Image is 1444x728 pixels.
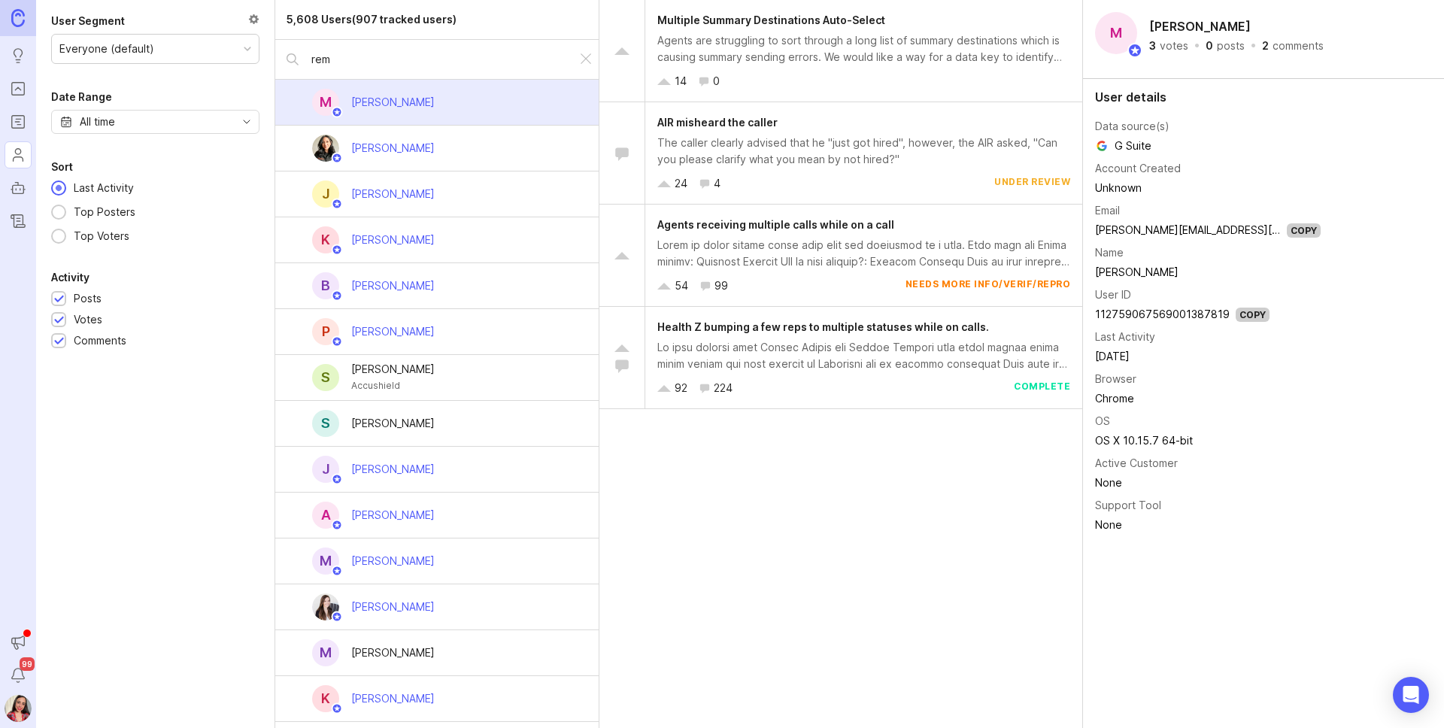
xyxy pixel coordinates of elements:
img: member badge [332,199,343,210]
div: Support Tool [1095,497,1161,514]
div: S [312,410,339,437]
div: Active Customer [1095,455,1178,472]
a: [PERSON_NAME][EMAIL_ADDRESS][PERSON_NAME][PERSON_NAME] [1095,223,1435,236]
div: 2 [1262,41,1269,51]
div: M [1095,12,1137,54]
span: G Suite [1095,138,1151,154]
div: [PERSON_NAME] [351,232,435,248]
div: [PERSON_NAME] [351,645,435,661]
img: member badge [332,611,343,623]
div: Last Activity [66,180,141,196]
td: [PERSON_NAME] [1095,262,1321,282]
div: Copy [1236,308,1270,322]
div: Everyone (default) [59,41,154,57]
div: [PERSON_NAME] [351,323,435,340]
svg: toggle icon [235,116,259,128]
div: Agents are struggling to sort through a long list of summary destinations which is causing summar... [657,32,1070,65]
div: · [1249,41,1257,51]
div: Data source(s) [1095,118,1169,135]
span: 99 [20,657,35,671]
td: OS X 10.15.7 64-bit [1095,431,1321,450]
time: [DATE] [1095,350,1130,362]
div: P [312,318,339,345]
div: 99 [714,278,728,294]
div: All time [80,114,115,130]
div: 112759067569001387819 [1095,306,1230,323]
img: member badge [332,474,343,485]
div: 0 [713,73,720,89]
div: posts [1217,41,1245,51]
div: Votes [74,311,102,328]
div: 4 [714,175,720,192]
div: 5,608 Users (907 tracked users) [287,11,457,28]
div: [PERSON_NAME] [351,278,435,294]
div: comments [1273,41,1324,51]
a: Roadmaps [5,108,32,135]
div: Email [1095,202,1120,219]
div: Lo ipsu dolorsi amet Consec Adipis eli Seddoe Tempori utla etdol magnaa enima minim veniam qui no... [657,339,1070,372]
img: member badge [332,336,343,347]
div: 224 [714,380,733,396]
div: User ID [1095,287,1131,303]
img: member badge [332,244,343,256]
a: Ideas [5,42,32,69]
div: Date Range [51,88,112,106]
div: 3 [1149,41,1156,51]
a: Users [5,141,32,168]
span: Multiple Summary Destinations Auto-Select [657,14,885,26]
div: [PERSON_NAME] [351,553,435,569]
div: M [312,89,339,116]
div: Lorem ip dolor sitame conse adip elit sed doeiusmod te i utla. Etdo magn ali Enima minimv: Quisno... [657,237,1070,270]
button: Zuleica Garcia [5,695,32,722]
div: needs more info/verif/repro [906,278,1071,294]
div: OS [1095,413,1110,429]
div: [PERSON_NAME] [351,507,435,523]
div: [PERSON_NAME] [351,690,435,707]
div: Open Intercom Messenger [1393,677,1429,713]
div: K [312,685,339,712]
div: [PERSON_NAME] [351,186,435,202]
img: member badge [332,566,343,577]
div: Last Activity [1095,329,1155,345]
div: 54 [675,278,688,294]
div: [PERSON_NAME] [351,361,435,378]
a: AIR misheard the callerThe caller clearly advised that he "just got hired", however, the AIR aske... [599,102,1082,205]
img: Canny Home [11,9,25,26]
a: Portal [5,75,32,102]
div: Account Created [1095,160,1181,177]
div: votes [1160,41,1188,51]
span: Agents receiving multiple calls while on a call [657,218,894,231]
div: M [312,548,339,575]
img: Ysabelle Eugenio [312,135,339,162]
div: · [1193,41,1201,51]
span: AIR misheard the caller [657,116,778,129]
div: [PERSON_NAME] [351,94,435,111]
div: [PERSON_NAME] [351,599,435,615]
img: member badge [332,107,343,118]
div: The caller clearly advised that he "just got hired", however, the AIR asked, "Can you please clar... [657,135,1070,168]
div: K [312,226,339,253]
div: [PERSON_NAME] [351,140,435,156]
div: 92 [675,380,687,396]
div: None [1095,475,1321,491]
div: J [312,456,339,483]
a: Autopilot [5,174,32,202]
img: member badge [1127,43,1142,58]
div: Copy [1287,223,1321,238]
div: complete [1014,380,1070,396]
div: 24 [675,175,687,192]
div: Unknown [1095,180,1321,196]
div: User Segment [51,12,125,30]
div: User details [1095,91,1432,103]
div: Sort [51,158,73,176]
div: 14 [675,73,687,89]
div: Posts [74,290,102,307]
div: 0 [1206,41,1213,51]
img: member badge [332,290,343,302]
a: Health Z bumping a few reps to multiple statuses while on calls.Lo ipsu dolorsi amet Consec Adipi... [599,307,1082,409]
h2: [PERSON_NAME] [1146,15,1254,38]
div: Top Voters [66,228,137,244]
img: member badge [332,703,343,714]
div: A [312,502,339,529]
img: member badge [332,520,343,531]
